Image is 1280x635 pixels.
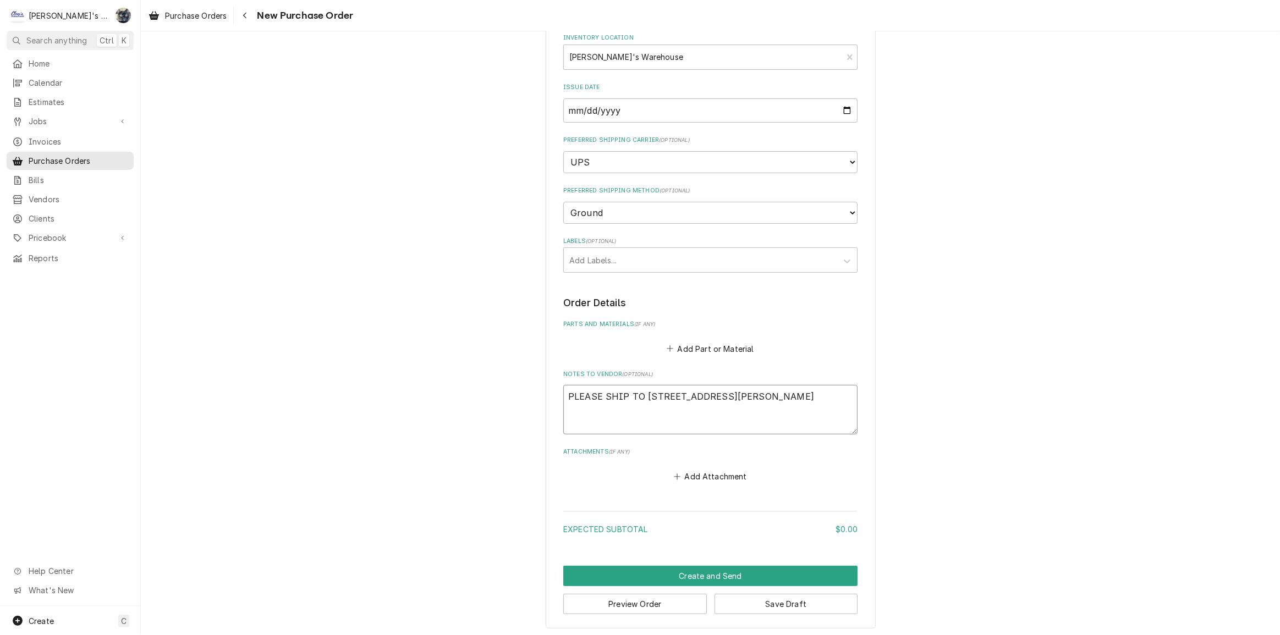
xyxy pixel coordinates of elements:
span: Vendors [29,194,128,205]
span: Clients [29,213,128,224]
span: Home [29,58,128,69]
span: What's New [29,584,127,596]
div: Sarah Bendele's Avatar [116,8,131,23]
button: Search anythingCtrlK [7,31,134,50]
div: Issue Date [563,83,858,122]
div: Expected Subtotal [563,523,858,535]
div: Parts and Materials [563,320,858,356]
a: Purchase Orders [144,7,231,25]
button: Navigate back [236,7,254,24]
span: ( optional ) [659,137,690,143]
div: SB [116,8,131,23]
span: Ctrl [100,35,114,46]
button: Create and Send [563,566,858,586]
div: $0.00 [836,523,858,535]
label: Attachments [563,448,858,456]
span: Reports [29,252,128,264]
span: ( optional ) [622,371,653,377]
span: Estimates [29,96,128,108]
span: ( if any ) [609,449,630,455]
div: Clay's Refrigeration's Avatar [10,8,25,23]
span: Pricebook [29,232,112,244]
a: Invoices [7,132,134,151]
label: Parts and Materials [563,320,858,329]
a: Estimates [7,93,134,111]
div: Inventory Location [563,34,858,69]
span: Search anything [26,35,87,46]
a: Calendar [7,74,134,92]
div: Amount Summary [563,507,858,543]
button: Save Draft [715,594,858,614]
div: Button Group Row [563,586,858,614]
label: Issue Date [563,83,858,92]
span: Jobs [29,115,112,127]
a: Go to Jobs [7,112,134,130]
button: Add Part or Material [665,341,756,356]
label: Notes to Vendor [563,370,858,379]
div: Button Group Row [563,566,858,586]
div: Notes to Vendor [563,370,858,434]
div: [PERSON_NAME]'s Refrigeration [29,10,109,21]
textarea: PLEASE SHIP TO [STREET_ADDRESS] [563,385,858,434]
div: Attachments [563,448,858,484]
div: Preferred Shipping Method [563,186,858,223]
span: Calendar [29,77,128,89]
a: Home [7,54,134,73]
span: Create [29,616,54,626]
a: Vendors [7,190,134,208]
span: New Purchase Order [254,8,353,23]
span: ( if any ) [634,321,655,327]
span: K [122,35,127,46]
span: Expected Subtotal [563,524,648,534]
a: Purchase Orders [7,152,134,170]
button: Preview Order [563,594,707,614]
a: Go to What's New [7,581,134,599]
span: Purchase Orders [29,155,128,167]
a: Go to Help Center [7,562,134,580]
a: Bills [7,171,134,189]
a: Reports [7,249,134,267]
input: yyyy-mm-dd [563,98,858,123]
div: Button Group [563,566,858,614]
a: Go to Pricebook [7,229,134,247]
span: ( optional ) [660,187,690,194]
div: Preferred Shipping Carrier [563,136,858,173]
span: Bills [29,174,128,186]
a: Clients [7,209,134,228]
div: C [10,8,25,23]
label: Inventory Location [563,34,858,42]
label: Labels [563,237,858,246]
button: Add Attachment [672,468,749,484]
label: Preferred Shipping Carrier [563,136,858,145]
label: Preferred Shipping Method [563,186,858,195]
span: Help Center [29,565,127,577]
span: Purchase Orders [165,10,227,21]
span: C [121,615,127,627]
span: ( optional ) [586,238,617,244]
span: Invoices [29,136,128,147]
legend: Order Details [563,296,858,310]
div: Labels [563,237,858,273]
